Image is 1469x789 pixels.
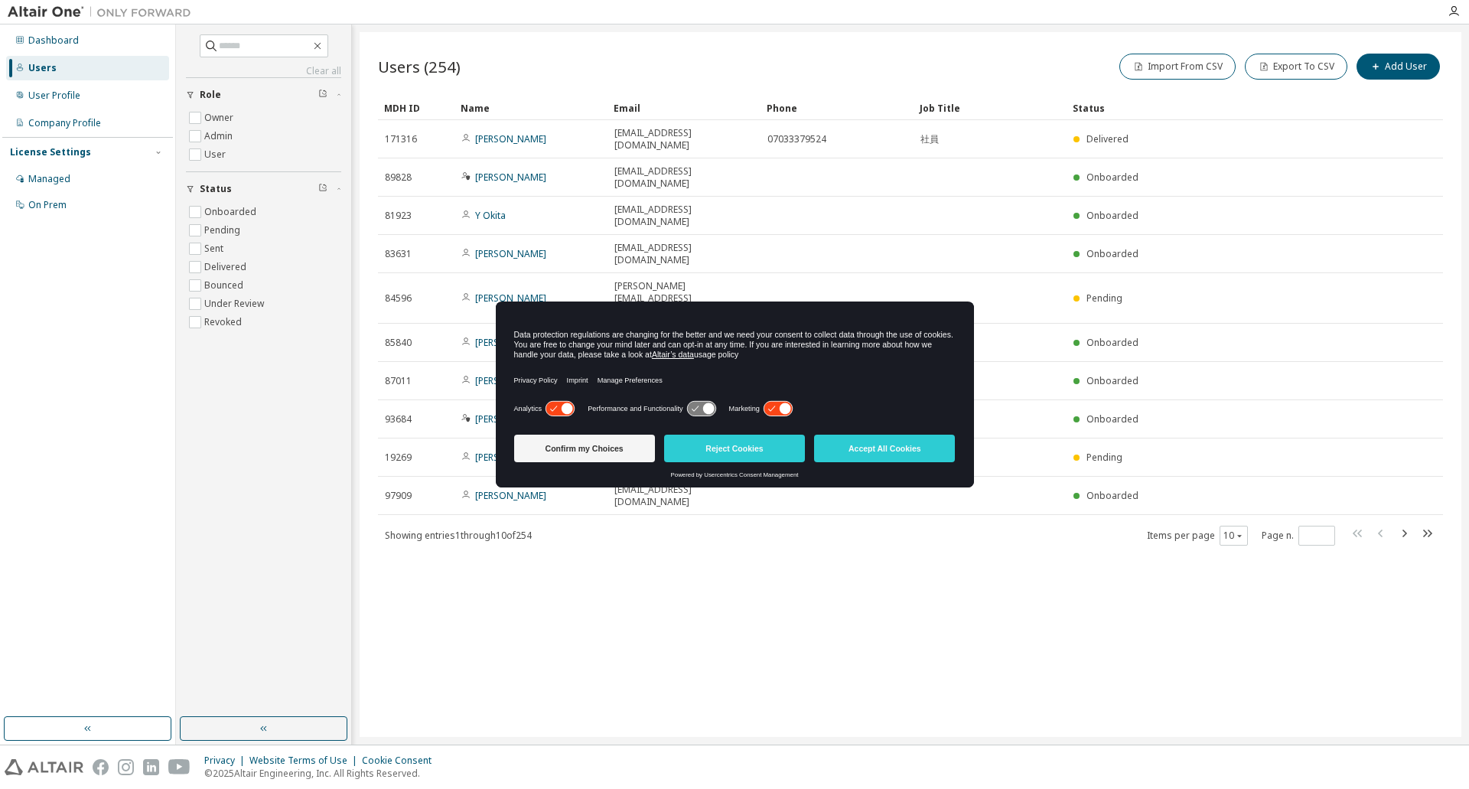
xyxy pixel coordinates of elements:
[385,452,412,464] span: 19269
[1147,526,1248,546] span: Items per page
[475,292,546,305] a: [PERSON_NAME]
[28,199,67,211] div: On Prem
[204,221,243,240] label: Pending
[204,127,236,145] label: Admin
[1073,96,1363,120] div: Status
[204,145,229,164] label: User
[1086,292,1122,305] span: Pending
[5,759,83,775] img: altair_logo.svg
[204,203,259,221] label: Onboarded
[28,117,101,129] div: Company Profile
[1086,374,1138,387] span: Onboarded
[10,146,91,158] div: License Settings
[385,413,412,425] span: 93684
[28,62,57,74] div: Users
[614,165,754,190] span: [EMAIL_ADDRESS][DOMAIN_NAME]
[385,529,532,542] span: Showing entries 1 through 10 of 254
[378,56,461,77] span: Users (254)
[475,412,546,425] a: [PERSON_NAME]
[1357,54,1440,80] button: Add User
[204,258,249,276] label: Delivered
[1086,171,1138,184] span: Onboarded
[385,337,412,349] span: 85840
[385,210,412,222] span: 81923
[249,755,362,767] div: Website Terms of Use
[614,242,754,266] span: [EMAIL_ADDRESS][DOMAIN_NAME]
[1086,132,1129,145] span: Delivered
[204,755,249,767] div: Privacy
[8,5,199,20] img: Altair One
[614,280,754,317] span: [PERSON_NAME][EMAIL_ADDRESS][DOMAIN_NAME]
[204,240,226,258] label: Sent
[614,96,754,120] div: Email
[28,90,80,102] div: User Profile
[318,183,327,195] span: Clear filter
[204,276,246,295] label: Bounced
[186,65,341,77] a: Clear all
[475,209,506,222] a: Y Okita
[461,96,601,120] div: Name
[204,313,245,331] label: Revoked
[1086,489,1138,502] span: Onboarded
[475,247,546,260] a: [PERSON_NAME]
[1086,412,1138,425] span: Onboarded
[475,451,546,464] a: [PERSON_NAME]
[1086,451,1122,464] span: Pending
[614,204,754,228] span: [EMAIL_ADDRESS][DOMAIN_NAME]
[318,89,327,101] span: Clear filter
[385,375,412,387] span: 87011
[204,767,441,780] p: © 2025 Altair Engineering, Inc. All Rights Reserved.
[385,171,412,184] span: 89828
[1086,247,1138,260] span: Onboarded
[385,248,412,260] span: 83631
[93,759,109,775] img: facebook.svg
[475,489,546,502] a: [PERSON_NAME]
[1086,336,1138,349] span: Onboarded
[118,759,134,775] img: instagram.svg
[385,292,412,305] span: 84596
[200,89,221,101] span: Role
[920,133,939,145] span: 社員
[168,759,191,775] img: youtube.svg
[920,96,1060,120] div: Job Title
[200,183,232,195] span: Status
[384,96,448,120] div: MDH ID
[385,133,417,145] span: 171316
[475,171,546,184] a: [PERSON_NAME]
[362,755,441,767] div: Cookie Consent
[28,173,70,185] div: Managed
[143,759,159,775] img: linkedin.svg
[767,133,826,145] span: 07033379524
[204,109,236,127] label: Owner
[186,78,341,112] button: Role
[385,490,412,502] span: 97909
[1223,530,1244,542] button: 10
[1262,526,1335,546] span: Page n.
[204,295,267,313] label: Under Review
[1086,209,1138,222] span: Onboarded
[475,336,546,349] a: [PERSON_NAME]
[186,172,341,206] button: Status
[1119,54,1236,80] button: Import From CSV
[475,374,546,387] a: [PERSON_NAME]
[28,34,79,47] div: Dashboard
[1245,54,1347,80] button: Export To CSV
[614,484,754,508] span: [EMAIL_ADDRESS][DOMAIN_NAME]
[767,96,907,120] div: Phone
[475,132,546,145] a: [PERSON_NAME]
[614,127,754,152] span: [EMAIL_ADDRESS][DOMAIN_NAME]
